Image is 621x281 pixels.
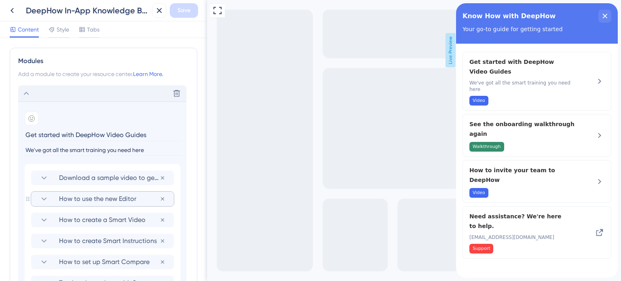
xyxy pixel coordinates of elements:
[59,257,160,267] span: How to set up Smart Compare
[66,4,69,11] div: 3
[18,71,133,77] span: Add a module to create your resource center.
[6,7,99,19] span: Know How with DeepHow
[170,3,198,18] button: Save
[26,5,149,16] div: DeepHow In-App Knowledge Base
[31,171,174,185] div: Download a sample video to get started
[17,140,45,147] span: Walkthrough
[17,186,29,193] span: Video
[142,6,155,19] div: close resource center
[59,236,160,246] span: How to create Smart Instructions
[13,162,121,194] div: How to invite your team to DeepHow
[13,231,121,237] span: [EMAIL_ADDRESS][DOMAIN_NAME]
[25,129,182,141] input: Header
[18,56,189,66] div: Modules
[31,213,174,227] div: How to create a Smart Video
[31,234,174,248] div: How to create Smart Instructions
[57,25,69,34] span: Style
[17,94,29,101] span: Video
[18,25,39,34] span: Content
[13,54,121,102] div: Get started with DeepHow Video Guides
[17,242,34,249] span: Support
[13,116,121,135] span: See the onboarding walkthrough again
[13,208,108,228] span: Need assistance? We're here to help.
[6,23,107,29] span: Your go-to guide for getting started
[133,71,163,77] a: Learn More.
[13,116,121,148] div: See the onboarding walkthrough again
[13,76,121,89] span: We've got all the smart training you need here
[31,192,174,206] div: How to use the new Editor
[13,54,108,73] span: Get started with DeepHow Video Guides
[59,215,160,225] span: How to create a Smart Video
[17,2,61,12] span: How-to Videos
[59,194,160,204] span: How to use the new Editor
[25,145,182,156] input: Description
[239,33,249,68] span: Live Preview
[13,162,121,182] span: How to invite your team to DeepHow
[177,6,190,15] span: Save
[59,173,160,183] span: Download a sample video to get started
[87,25,99,34] span: Tabs
[13,208,121,250] div: Need assistance? We're here to help.
[31,255,174,269] div: How to set up Smart Compare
